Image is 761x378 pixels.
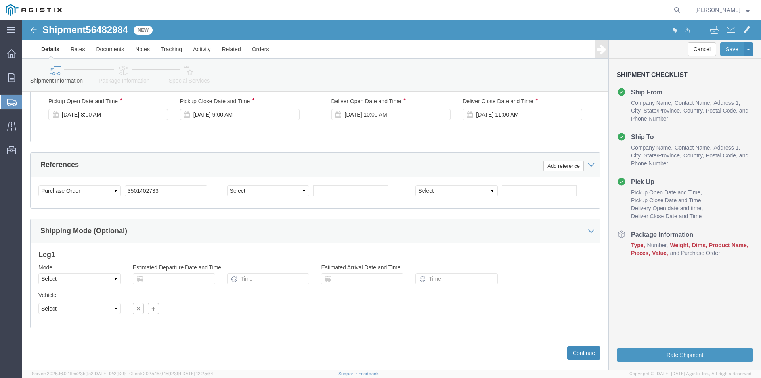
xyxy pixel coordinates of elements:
span: Greg Gonzales [695,6,740,14]
iframe: FS Legacy Container [22,20,761,370]
span: Server: 2025.16.0-1ffcc23b9e2 [32,371,126,376]
img: logo [6,4,62,16]
span: Client: 2025.16.0-1592391 [129,371,213,376]
a: Support [338,371,358,376]
a: Feedback [358,371,379,376]
span: [DATE] 12:25:34 [181,371,213,376]
button: [PERSON_NAME] [695,5,750,15]
span: [DATE] 12:29:29 [94,371,126,376]
span: Copyright © [DATE]-[DATE] Agistix Inc., All Rights Reserved [629,370,751,377]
